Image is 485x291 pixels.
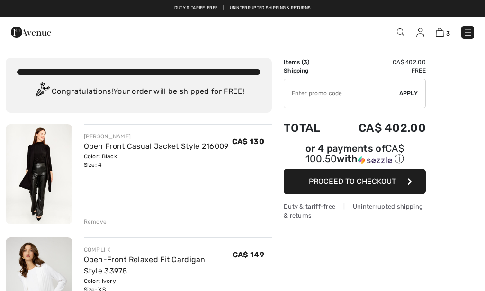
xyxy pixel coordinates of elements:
div: Color: Black Size: 4 [84,152,229,169]
input: Promo code [284,79,399,108]
img: Menu [463,28,473,37]
button: Proceed to Checkout [284,169,426,194]
td: Items ( ) [284,58,334,66]
div: or 4 payments of with [284,144,426,165]
a: 3 [436,27,450,38]
span: CA$ 149 [233,250,264,259]
img: Congratulation2.svg [33,82,52,101]
span: CA$ 130 [232,137,264,146]
td: Shipping [284,66,334,75]
img: My Info [416,28,424,37]
span: Apply [399,89,418,98]
span: Proceed to Checkout [309,177,396,186]
img: Shopping Bag [436,28,444,37]
a: 1ère Avenue [11,27,51,36]
td: CA$ 402.00 [334,58,426,66]
div: [PERSON_NAME] [84,132,229,141]
a: Open-Front Relaxed Fit Cardigan Style 33978 [84,255,206,275]
a: Open Front Casual Jacket Style 216009 [84,142,229,151]
img: Sezzle [358,156,392,164]
div: Remove [84,218,107,226]
div: Duty & tariff-free | Uninterrupted shipping & returns [284,202,426,220]
td: CA$ 402.00 [334,112,426,144]
img: Search [397,28,405,36]
div: or 4 payments ofCA$ 100.50withSezzle Click to learn more about Sezzle [284,144,426,169]
span: 3 [446,30,450,37]
span: CA$ 100.50 [305,143,404,164]
td: Free [334,66,426,75]
img: 1ère Avenue [11,23,51,42]
img: Open Front Casual Jacket Style 216009 [6,124,72,224]
div: COMPLI K [84,246,233,254]
div: Congratulations! Your order will be shipped for FREE! [17,82,260,101]
td: Total [284,112,334,144]
span: 3 [304,59,307,65]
